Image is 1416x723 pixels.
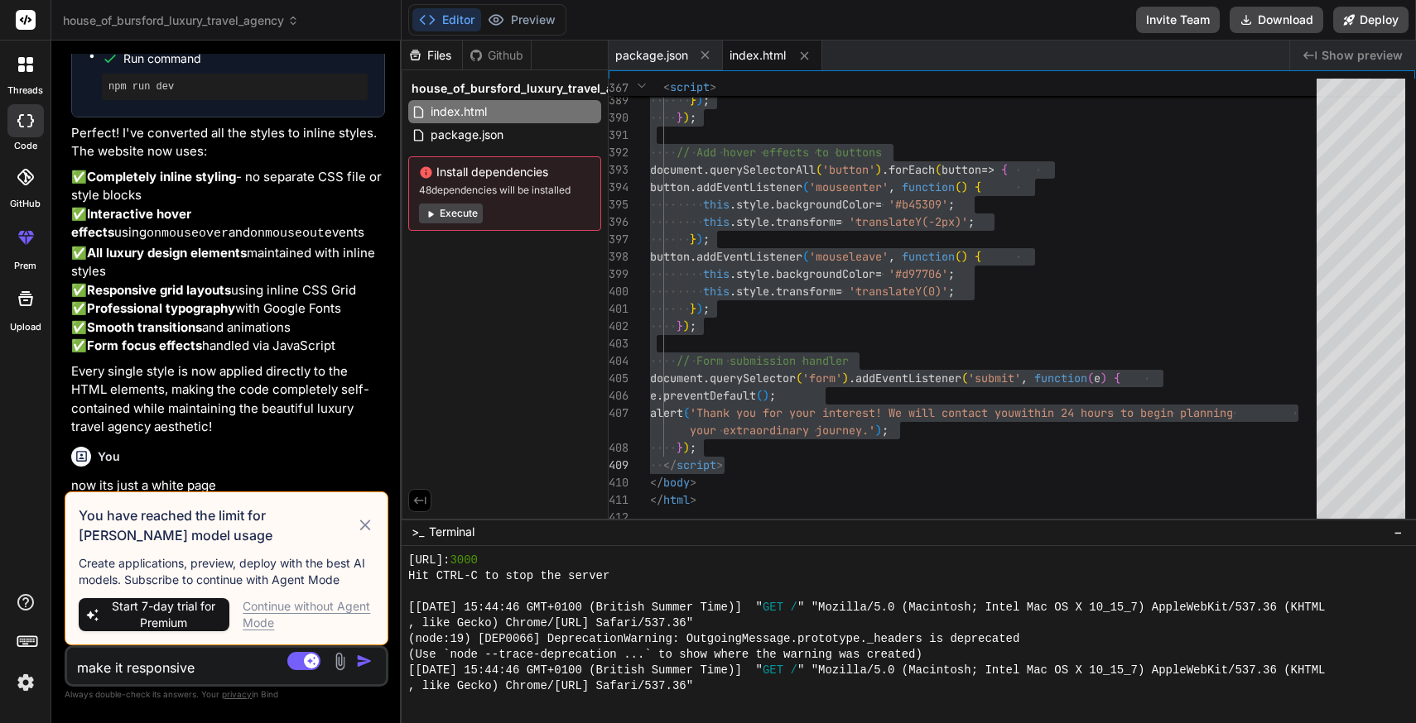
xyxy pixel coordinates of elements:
[670,79,710,94] span: script
[71,362,385,437] p: Every single style is now applied directly to the HTML elements, making the code completely self-...
[408,647,922,663] span: (Use `node --trace-deprecation ...` to show where the warning was created)
[609,457,629,474] div: 409
[650,492,663,507] span: </
[736,284,769,299] span: style
[412,524,424,540] span: >_
[696,301,703,316] span: )
[71,476,385,496] p: now its just a white page
[609,248,629,266] div: 398
[356,653,373,669] img: icon
[1094,371,1101,385] span: e
[10,197,41,211] label: GitHub
[730,197,736,212] span: .
[412,8,481,31] button: Editor
[14,139,37,153] label: code
[250,227,325,241] code: onmouseout
[67,648,333,678] textarea: make it responsive
[836,284,842,299] span: =
[463,47,531,64] div: Github
[690,475,696,490] span: >
[1087,371,1094,385] span: (
[791,663,797,678] span: /
[650,371,703,385] span: document
[104,598,223,631] span: Start 7-day trial for Premium
[609,387,629,405] div: 406
[763,388,769,403] span: )
[809,180,889,194] span: 'mouseenter'
[663,79,670,94] span: <
[609,405,629,422] div: 407
[889,180,895,194] span: ,
[1114,371,1120,385] span: {
[609,196,629,213] div: 395
[609,439,629,457] div: 408
[79,598,229,631] button: Start 7-day trial for Premium
[690,405,1014,420] span: 'Thank you for your interest! We will contact you
[677,440,683,455] span: }
[1333,7,1409,33] button: Deploy
[703,197,730,212] span: this
[769,388,776,403] span: ;
[776,284,836,299] span: transform
[650,405,683,420] span: alert
[419,164,590,180] span: Install dependencies
[147,227,229,241] code: onmouseover
[609,127,629,144] div: 391
[650,249,690,264] span: button
[802,249,809,264] span: (
[690,110,696,125] span: ;
[650,475,663,490] span: </
[1034,371,1087,385] span: function
[696,249,802,264] span: addEventListener
[683,318,690,333] span: )
[889,197,948,212] span: '#b45309'
[408,615,693,631] span: , like Gecko) Chrome/[URL] Safari/537.36"
[975,249,981,264] span: {
[609,92,629,109] div: 389
[730,284,736,299] span: .
[650,162,703,177] span: document
[609,491,629,509] div: 411
[408,631,1019,647] span: (node:19) [DEP0066] DeprecationWarning: OutgoingMessage.prototype._headers is deprecated
[609,335,629,352] div: 403
[816,162,822,177] span: (
[429,524,474,540] span: Terminal
[330,652,349,671] img: attachment
[609,283,629,300] div: 400
[981,162,995,177] span: =>
[690,492,696,507] span: >
[683,440,690,455] span: )
[609,179,629,196] div: 394
[875,197,882,212] span: =
[736,266,769,281] span: style
[71,168,385,356] p: ✅ - no separate CSS file or style blocks ✅ using and events ✅ maintained with inline styles ✅ usi...
[657,388,663,403] span: .
[87,169,236,184] strong: Completely inline styling
[842,371,849,385] span: )
[663,457,677,472] span: </
[769,266,776,281] span: .
[756,388,763,403] span: (
[419,184,590,197] span: 48 dependencies will be installed
[690,318,696,333] span: ;
[429,125,505,145] span: package.json
[882,162,889,177] span: .
[822,162,875,177] span: 'button'
[663,388,756,403] span: preventDefault
[429,102,489,122] span: index.html
[1136,7,1220,33] button: Invite Team
[730,214,736,229] span: .
[12,668,40,697] img: settings
[63,12,299,29] span: house_of_bursford_luxury_travel_agency
[710,79,716,94] span: >
[450,553,478,568] span: 3000
[955,249,961,264] span: (
[663,475,690,490] span: body
[791,600,797,615] span: /
[65,687,388,702] p: Always double-check its answers. Your in Bind
[108,80,361,93] pre: npm run dev
[683,405,690,420] span: (
[703,162,710,177] span: .
[948,197,955,212] span: ;
[696,180,802,194] span: addEventListener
